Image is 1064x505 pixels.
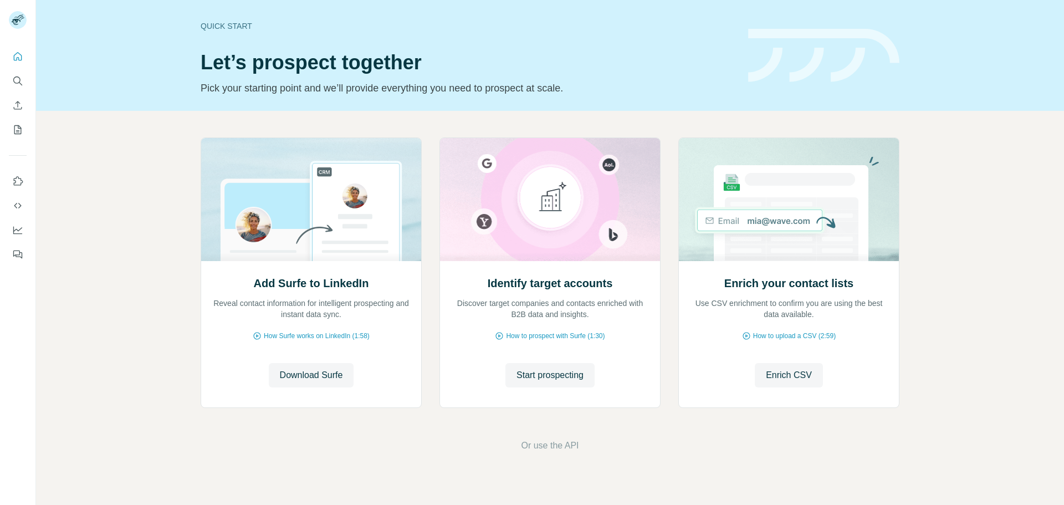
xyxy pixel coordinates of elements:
h1: Let’s prospect together [201,52,735,74]
h2: Add Surfe to LinkedIn [254,276,369,291]
span: Start prospecting [516,369,584,382]
button: Use Surfe on LinkedIn [9,171,27,191]
button: Search [9,71,27,91]
button: Quick start [9,47,27,67]
span: How to prospect with Surfe (1:30) [506,331,605,341]
h2: Enrich your contact lists [724,276,853,291]
button: Or use the API [521,439,579,452]
img: Enrich your contact lists [678,138,899,261]
button: Enrich CSV [9,95,27,115]
button: Feedback [9,244,27,264]
button: Dashboard [9,220,27,240]
img: Identify target accounts [439,138,661,261]
button: Use Surfe API [9,196,27,216]
span: Enrich CSV [766,369,812,382]
img: Add Surfe to LinkedIn [201,138,422,261]
button: My lists [9,120,27,140]
span: How Surfe works on LinkedIn (1:58) [264,331,370,341]
button: Download Surfe [269,363,354,387]
img: banner [748,29,899,83]
p: Discover target companies and contacts enriched with B2B data and insights. [451,298,649,320]
div: Quick start [201,21,735,32]
p: Pick your starting point and we’ll provide everything you need to prospect at scale. [201,80,735,96]
button: Start prospecting [505,363,595,387]
span: How to upload a CSV (2:59) [753,331,836,341]
p: Reveal contact information for intelligent prospecting and instant data sync. [212,298,410,320]
p: Use CSV enrichment to confirm you are using the best data available. [690,298,888,320]
h2: Identify target accounts [488,276,613,291]
button: Enrich CSV [755,363,823,387]
span: Download Surfe [280,369,343,382]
